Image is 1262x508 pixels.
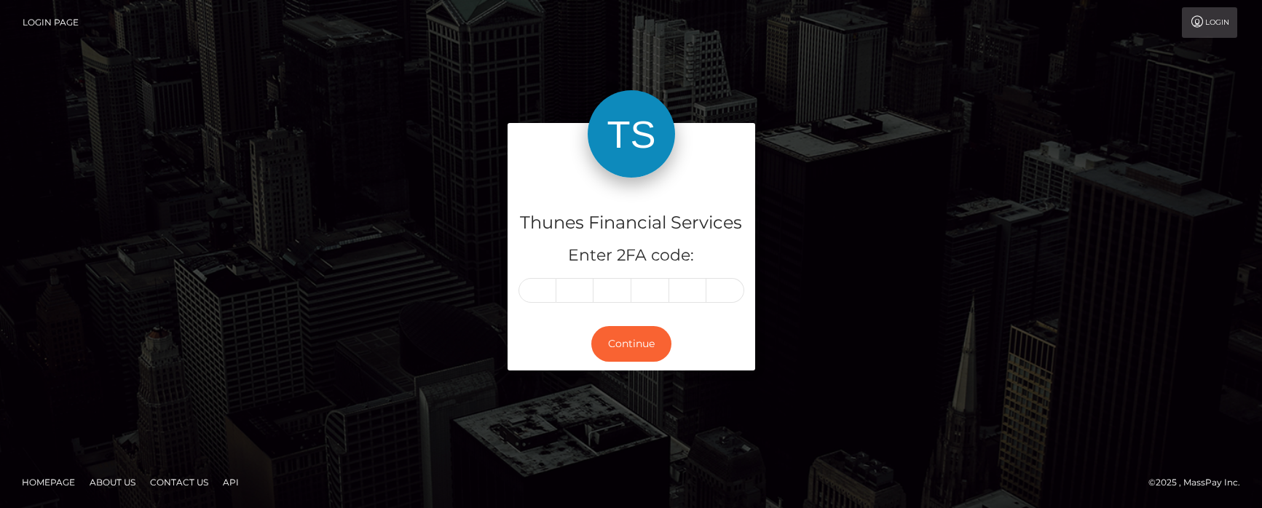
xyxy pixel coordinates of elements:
[1182,7,1237,38] a: Login
[591,326,671,362] button: Continue
[16,471,81,493] a: Homepage
[23,7,79,38] a: Login Page
[144,471,214,493] a: Contact Us
[518,245,744,267] h5: Enter 2FA code:
[518,210,744,236] h4: Thunes Financial Services
[84,471,141,493] a: About Us
[1148,475,1251,491] div: © 2025 , MassPay Inc.
[217,471,245,493] a: API
[588,90,675,178] img: Thunes Financial Services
